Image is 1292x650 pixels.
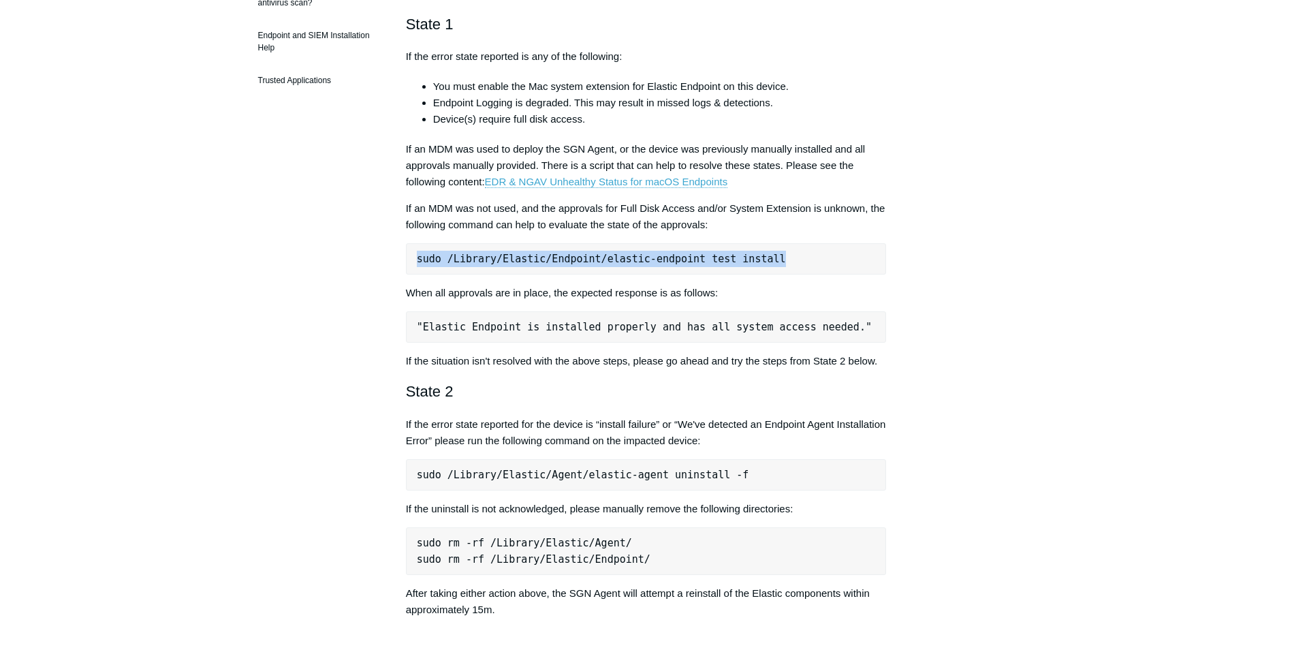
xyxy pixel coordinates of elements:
p: If the uninstall is not acknowledged, please manually remove the following directories: [406,501,887,517]
a: Trusted Applications [251,67,385,93]
h2: State 1 [406,12,887,36]
h2: State 2 [406,380,887,403]
p: If the error state reported is any of the following: [406,48,887,65]
li: Endpoint Logging is degraded. This may result in missed logs & detections. [433,95,887,111]
p: After taking either action above, the SGN Agent will attempt a reinstall of the Elastic component... [406,585,887,618]
a: EDR & NGAV Unhealthy Status for macOS Endpoints [485,176,728,188]
pre: "Elastic Endpoint is installed properly and has all system access needed." [406,311,887,343]
p: If the error state reported for the device is “install failure” or “We've detected an Endpoint Ag... [406,416,887,449]
p: If the situation isn't resolved with the above steps, please go ahead and try the steps from Stat... [406,353,887,369]
p: If an MDM was used to deploy the SGN Agent, or the device was previously manually installed and a... [406,141,887,190]
a: Endpoint and SIEM Installation Help [251,22,385,61]
pre: sudo /Library/Elastic/Endpoint/elastic-endpoint test install [406,243,887,275]
p: When all approvals are in place, the expected response is as follows: [406,285,887,301]
pre: sudo rm -rf /Library/Elastic/Agent/ sudo rm -rf /Library/Elastic/Endpoint/ [406,527,887,575]
pre: sudo /Library/Elastic/Agent/elastic-agent uninstall -f [406,459,887,491]
li: Device(s) require full disk access. [433,111,887,127]
li: You must enable the Mac system extension for Elastic Endpoint on this device. [433,78,887,95]
p: If an MDM was not used, and the approvals for Full Disk Access and/or System Extension is unknown... [406,200,887,233]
